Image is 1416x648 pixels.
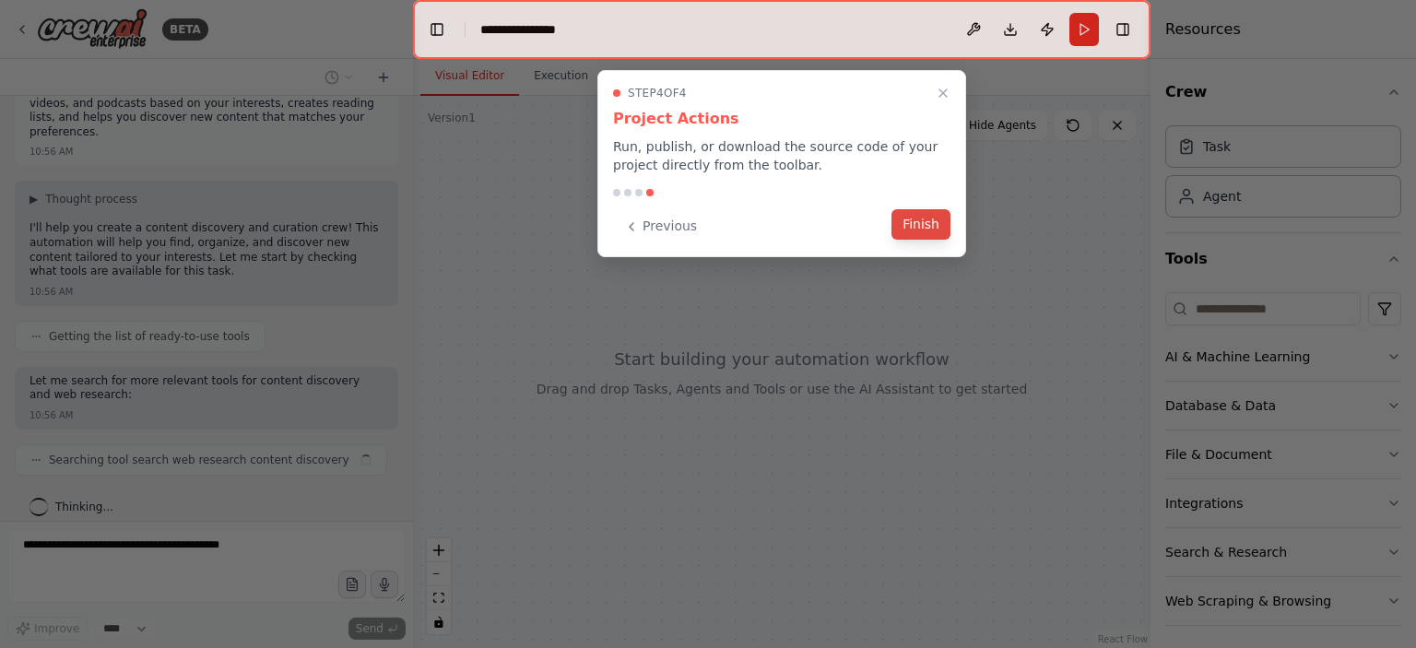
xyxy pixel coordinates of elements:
[932,82,954,104] button: Close walkthrough
[424,17,450,42] button: Hide left sidebar
[613,108,950,130] h3: Project Actions
[891,209,950,240] button: Finish
[613,137,950,174] p: Run, publish, or download the source code of your project directly from the toolbar.
[613,211,708,242] button: Previous
[628,86,687,100] span: Step 4 of 4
